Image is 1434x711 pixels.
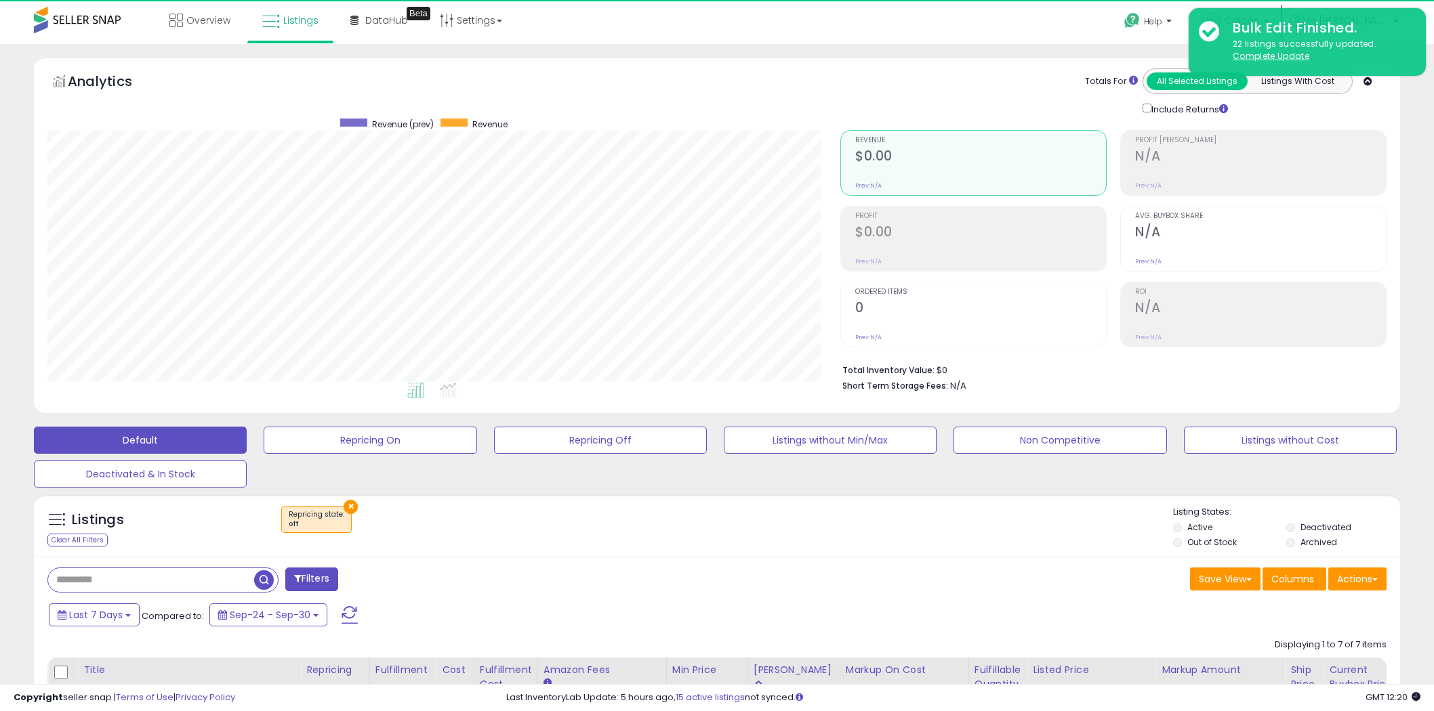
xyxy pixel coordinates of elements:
a: 15 active listings [676,691,745,704]
div: Fulfillment Cost [480,663,532,691]
div: seller snap | | [14,691,235,704]
button: Deactivated & In Stock [34,460,247,488]
button: Filters [285,567,338,591]
span: Listings [283,14,319,27]
h2: N/A [1135,224,1386,242]
div: Totals For [1085,75,1138,88]
div: 22 listings successfully updated. [1223,38,1416,63]
strong: Copyright [14,691,63,704]
button: Actions [1328,567,1387,590]
span: N/A [950,379,966,392]
span: Revenue [472,118,508,130]
h2: $0.00 [855,148,1106,167]
span: ROI [1135,288,1386,296]
span: Help [1144,16,1162,27]
span: Revenue (prev) [372,118,434,130]
span: DataHub [365,14,408,27]
label: Deactivated [1300,521,1351,533]
small: Prev: N/A [855,181,882,190]
span: Repricing state : [289,509,344,530]
div: Clear All Filters [47,534,108,546]
span: Last 7 Days [69,608,123,622]
div: Fulfillable Quantity [975,663,1021,691]
div: Last InventoryLab Update: 5 hours ago, not synced. [506,691,1420,704]
label: Active [1187,521,1212,533]
th: The percentage added to the cost of goods (COGS) that forms the calculator for Min & Max prices. [840,658,968,711]
div: Fulfillment [375,663,430,677]
a: Privacy Policy [176,691,235,704]
button: Repricing Off [494,427,707,454]
div: Tooltip anchor [407,7,430,20]
button: Listings With Cost [1247,72,1348,90]
h2: N/A [1135,148,1386,167]
a: Terms of Use [116,691,173,704]
a: Help [1113,2,1185,44]
span: Profit [855,213,1106,220]
div: Min Price [672,663,742,677]
div: Amazon Fees [544,663,661,677]
button: Last 7 Days [49,603,140,626]
h2: $0.00 [855,224,1106,242]
div: Markup Amount [1162,663,1279,677]
u: Complete Update [1233,50,1309,62]
button: Default [34,427,247,454]
label: Archived [1300,536,1337,548]
span: 2025-10-9 12:20 GMT [1366,691,1420,704]
div: Ship Price [1290,663,1317,691]
span: Compared to: [142,609,204,622]
h2: N/A [1135,300,1386,318]
button: Listings without Cost [1184,427,1397,454]
span: Profit [PERSON_NAME] [1135,137,1386,144]
small: Prev: N/A [1135,257,1162,265]
small: Prev: N/A [1135,333,1162,341]
div: Cost [442,663,468,677]
small: Prev: N/A [1135,181,1162,190]
button: Listings without Min/Max [724,427,937,454]
div: [PERSON_NAME] [754,663,834,677]
div: Bulk Edit Finished. [1223,18,1416,38]
li: $0 [842,361,1376,377]
button: Sep-24 - Sep-30 [209,603,327,626]
span: Sep-24 - Sep-30 [230,608,310,622]
button: Non Competitive [954,427,1166,454]
h2: 0 [855,300,1106,318]
button: Columns [1263,567,1326,590]
b: Total Inventory Value: [842,364,935,376]
div: Listed Price [1033,663,1150,677]
span: Ordered Items [855,288,1106,296]
div: Repricing [306,663,364,677]
small: Prev: N/A [855,257,882,265]
div: Markup on Cost [846,663,963,677]
p: Listing States: [1173,506,1400,519]
span: Revenue [855,137,1106,144]
button: × [344,500,358,514]
b: Short Term Storage Fees: [842,380,948,391]
h5: Listings [72,511,124,530]
div: off [289,519,344,529]
div: Current Buybox Price [1329,663,1399,691]
button: Save View [1190,567,1261,590]
small: Prev: N/A [855,333,882,341]
span: Columns [1271,572,1314,586]
i: Get Help [1124,12,1141,29]
label: Out of Stock [1187,536,1237,548]
button: All Selected Listings [1147,72,1248,90]
h5: Analytics [68,72,159,94]
div: Displaying 1 to 7 of 7 items [1275,639,1387,651]
div: Include Returns [1132,101,1244,116]
button: Repricing On [264,427,476,454]
div: Title [83,663,295,677]
span: Avg. Buybox Share [1135,213,1386,220]
span: Overview [186,14,230,27]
